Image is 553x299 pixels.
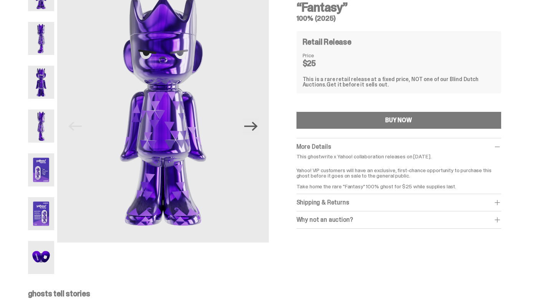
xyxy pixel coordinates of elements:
button: BUY NOW [296,112,501,129]
span: Get it before it sells out. [326,81,389,88]
img: Yahoo-HG---2.png [28,22,55,55]
div: BUY NOW [385,117,412,123]
h5: 100% (2025) [296,15,501,22]
p: Yahoo! VIP customers will have an exclusive, first-chance opportunity to purchase this ghost befo... [296,162,501,189]
img: Yahoo-HG---7.png [28,241,55,274]
div: This is a rare retail release at a fixed price, NOT one of our Blind Dutch Auctions. [303,76,495,87]
dt: Price [303,53,341,58]
div: Why not an auction? [296,216,501,224]
h4: Retail Release [303,38,351,46]
p: ghosts tell stories [28,290,520,297]
h3: “Fantasy” [296,1,501,13]
img: Yahoo-HG---4.png [28,110,55,143]
p: This ghostwrite x Yahoo! collaboration releases on [DATE]. [296,154,501,159]
img: Yahoo-HG---6.png [28,197,55,230]
img: Yahoo-HG---5.png [28,153,55,186]
span: More Details [296,143,331,151]
img: Yahoo-HG---3.png [28,66,55,99]
dd: $25 [303,60,341,67]
div: Shipping & Returns [296,199,501,206]
button: Next [243,118,260,135]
